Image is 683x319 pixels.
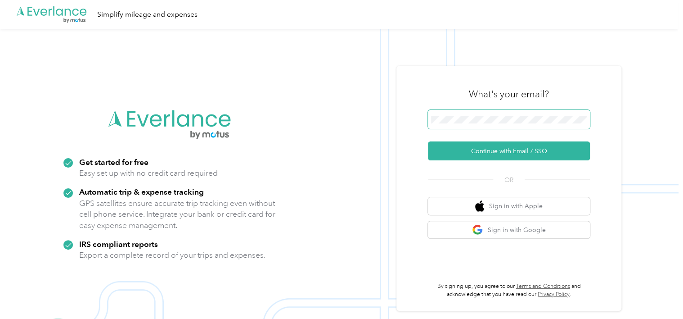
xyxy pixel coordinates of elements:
[79,157,148,167] strong: Get started for free
[79,168,218,179] p: Easy set up with no credit card required
[472,224,483,236] img: google logo
[97,9,198,20] div: Simplify mileage and expenses
[79,187,204,196] strong: Automatic trip & expense tracking
[79,198,276,231] p: GPS satellites ensure accurate trip tracking even without cell phone service. Integrate your bank...
[428,197,590,215] button: apple logoSign in with Apple
[469,88,549,100] h3: What's your email?
[428,283,590,298] p: By signing up, you agree to our and acknowledge that you have read our .
[428,141,590,160] button: Continue with Email / SSO
[475,201,484,212] img: apple logo
[493,175,525,185] span: OR
[516,283,570,290] a: Terms and Conditions
[538,291,570,298] a: Privacy Policy
[79,239,158,249] strong: IRS compliant reports
[79,250,265,261] p: Export a complete record of your trips and expenses.
[428,221,590,239] button: google logoSign in with Google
